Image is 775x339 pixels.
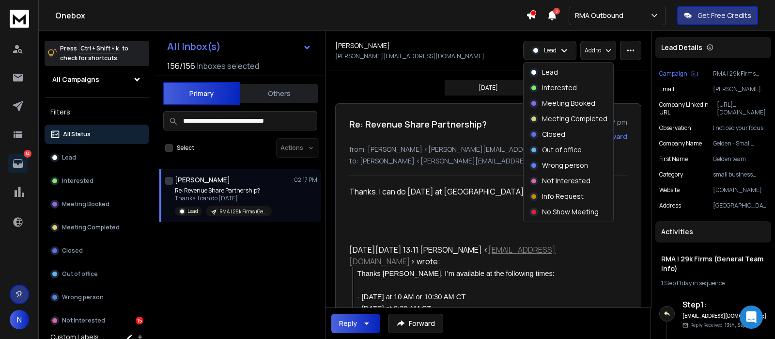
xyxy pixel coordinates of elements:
[542,129,565,139] p: Closed
[690,322,746,329] p: Reply Received
[713,202,767,210] p: [GEOGRAPHIC_DATA], [GEOGRAPHIC_DATA]
[661,43,702,52] p: Lead Details
[219,208,266,215] p: RMA | 29k Firms (General Team Info)
[240,83,318,104] button: Others
[335,52,484,60] p: [PERSON_NAME][EMAIL_ADDRESS][DOMAIN_NAME]
[740,306,763,329] div: Open Intercom Messenger
[479,84,498,92] p: [DATE]
[659,155,688,163] p: First Name
[542,161,588,170] p: Wrong person
[713,85,767,93] p: [PERSON_NAME][EMAIL_ADDRESS][DOMAIN_NAME]
[175,194,272,202] p: Thanks. I can do [DATE]
[542,145,582,155] p: Out of office
[575,11,627,20] p: RMA Outbound
[659,85,674,93] p: Email
[661,254,765,274] h1: RMA | 29k Firms (General Team Info)
[679,279,725,287] span: 1 day in sequence
[659,101,717,116] p: Company LinkedIn URL
[177,144,194,152] label: Select
[62,200,109,208] p: Meeting Booked
[60,44,128,63] p: Press to check for shortcuts.
[655,221,771,242] div: Activities
[62,317,105,324] p: Not Interested
[697,11,751,20] p: Get Free Credits
[62,224,120,231] p: Meeting Completed
[357,293,466,301] span: - [DATE] at 10 AM or 10:30 AM CT
[388,314,443,333] button: Forward
[62,270,98,278] p: Out of office
[357,305,432,312] span: - [DATE] at 9:30 AM CT
[542,114,607,124] p: Meeting Completed
[725,322,746,328] span: 13th, Sep
[661,279,676,287] span: 1 Step
[553,8,560,15] span: 3
[45,105,149,119] h3: Filters
[659,70,687,78] p: Campaign
[713,155,767,163] p: Gelden team
[542,98,595,108] p: Meeting Booked
[542,207,599,217] p: No Show Meeting
[659,202,681,210] p: Address
[717,101,768,116] p: [URL][DOMAIN_NAME]
[713,171,767,178] p: small business growth consultancies
[659,171,683,178] p: category
[62,154,76,161] p: Lead
[659,124,691,132] p: observation
[63,130,91,138] p: All Status
[349,117,487,131] h1: Re: Revenue Share Partnership?
[79,43,120,54] span: Ctrl + Shift + k
[62,177,93,185] p: Interested
[349,156,627,166] p: to: [PERSON_NAME] <[PERSON_NAME][EMAIL_ADDRESS][DOMAIN_NAME]>
[175,175,230,185] h1: [PERSON_NAME]
[163,82,240,105] button: Primary
[542,192,584,201] p: Info Request
[24,150,31,158] p: 14
[55,10,526,21] h1: Onebox
[294,176,317,184] p: 02:17 PM
[339,319,357,328] div: Reply
[10,10,29,28] img: logo
[52,75,99,84] h1: All Campaigns
[661,279,765,287] div: |
[682,312,767,320] h6: [EMAIL_ADDRESS][DOMAIN_NAME]
[349,244,620,267] div: [DATE][DATE] 13:11 [PERSON_NAME] < > wrote:
[335,41,390,50] h1: [PERSON_NAME]
[10,310,29,329] span: N
[659,186,680,194] p: Website
[713,186,767,194] p: [DOMAIN_NAME]
[585,47,601,54] p: Add to
[197,60,259,72] h3: Inboxes selected
[542,176,590,186] p: Not Interested
[713,140,767,147] p: Gelden - Small Business Growth Consulting
[187,208,198,215] p: Lead
[542,83,577,93] p: Interested
[62,247,83,255] p: Closed
[357,270,555,277] span: Thanks [PERSON_NAME]. I’m available at the following times:
[659,140,702,147] p: Company Name
[682,299,767,310] h6: Step 1 :
[544,47,557,54] p: Lead
[542,67,558,77] p: Lead
[349,186,620,197] div: Thanks. I can do [DATE] at [GEOGRAPHIC_DATA].
[167,42,221,51] h1: All Inbox(s)
[167,60,195,72] span: 156 / 156
[713,124,767,132] p: I noticed your focus on operational efficiency to help small businesses grow their profit margins.
[349,145,627,154] p: from: [PERSON_NAME] <[PERSON_NAME][EMAIL_ADDRESS][DOMAIN_NAME]>
[175,187,272,194] p: Re: Revenue Share Partnership?
[62,293,104,301] p: Wrong person
[713,70,767,78] p: RMA | 29k Firms (General Team Info)
[136,317,143,324] div: 15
